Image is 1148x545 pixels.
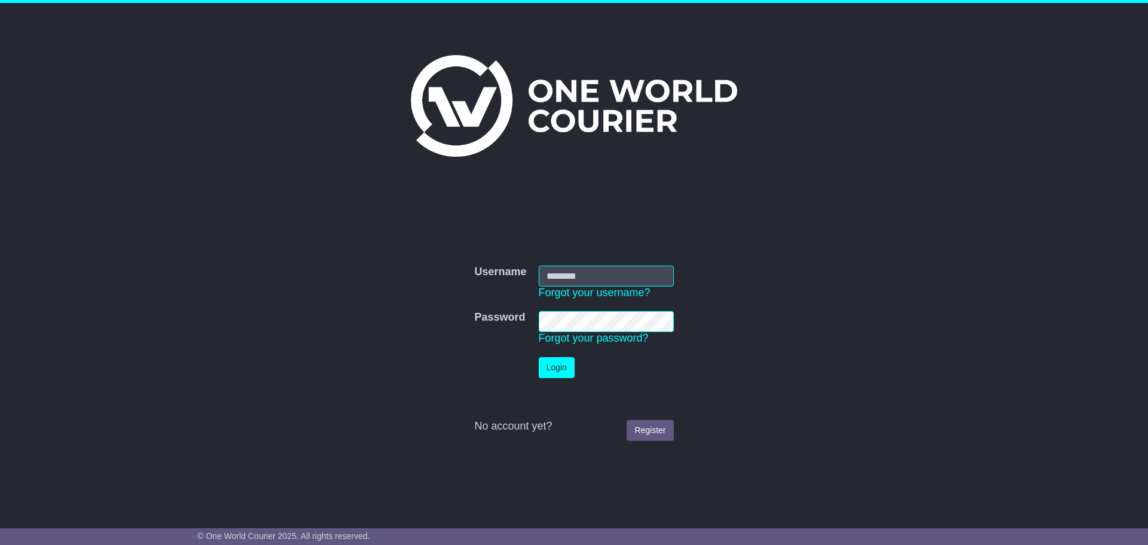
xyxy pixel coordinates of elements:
button: Login [539,357,575,378]
label: Username [474,266,526,279]
a: Forgot your username? [539,287,651,299]
a: Forgot your password? [539,332,649,344]
label: Password [474,311,525,324]
span: © One World Courier 2025. All rights reserved. [197,531,370,541]
img: One World [411,55,737,157]
a: Register [627,420,673,441]
div: No account yet? [474,420,673,433]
